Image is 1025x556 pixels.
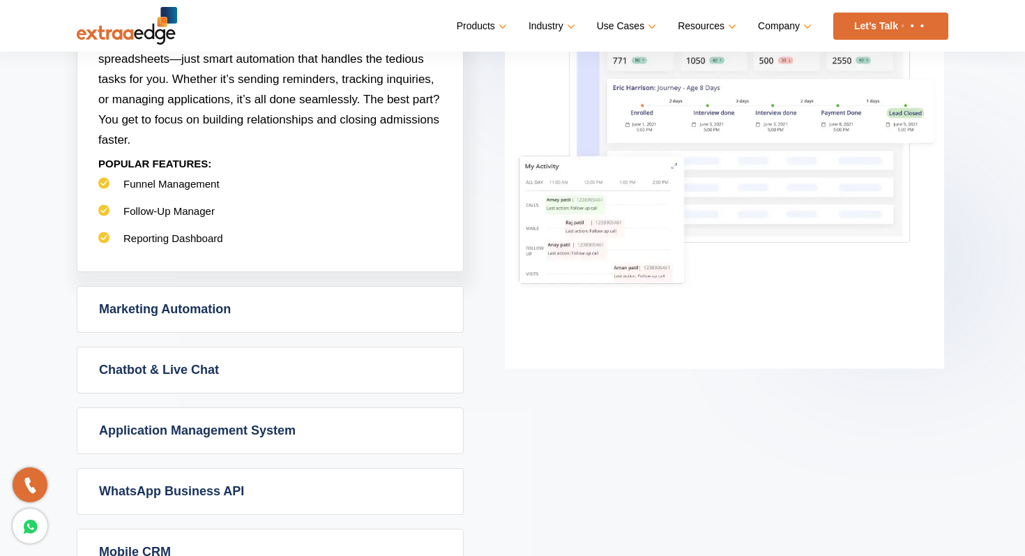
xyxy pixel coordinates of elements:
a: WhatsApp Business API [77,469,463,514]
a: Products [457,16,504,36]
a: Use Cases [597,16,653,36]
a: Industry [529,16,572,36]
p: POPULAR FEATURES: [98,150,442,177]
a: Application Management System [77,408,463,453]
li: Reporting Dashboard [98,232,442,259]
a: Resources [678,16,734,36]
li: Funnel Management [98,177,442,204]
a: Company [758,16,809,36]
a: Chatbot & Live Chat [77,347,463,393]
a: Marketing Automation [77,287,463,332]
li: Follow-Up Manager [98,204,442,232]
a: Let’s Talk [833,13,948,40]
